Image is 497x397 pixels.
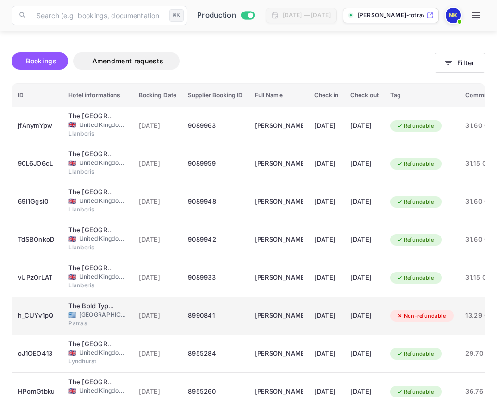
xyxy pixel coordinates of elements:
[358,11,424,20] p: [PERSON_NAME]-totrave...
[182,84,248,107] th: Supplier Booking ID
[68,122,76,128] span: United Kingdom of Great Britain and Northern Ireland
[314,156,339,172] div: [DATE]
[435,53,485,73] button: Filter
[68,167,116,176] span: Llanberis
[68,274,76,280] span: United Kingdom of Great Britain and Northern Ireland
[350,270,379,285] div: [DATE]
[18,156,57,172] div: 90L6JO6cL
[350,156,379,172] div: [DATE]
[390,272,440,284] div: Refundable
[390,196,440,208] div: Refundable
[139,273,177,283] span: [DATE]
[68,112,116,121] div: The Royal Victoria Hotel
[197,10,236,21] span: Production
[68,198,76,204] span: United Kingdom of Great Britain and Northern Ireland
[68,187,116,197] div: The Royal Victoria Hotel
[79,348,127,357] span: United Kingdom of [GEOGRAPHIC_DATA] and [GEOGRAPHIC_DATA]
[169,9,184,22] div: ⌘K
[314,118,339,134] div: [DATE]
[188,194,243,210] div: 9089948
[255,346,303,361] div: Debbie Bradley
[139,235,177,245] span: [DATE]
[68,319,116,328] span: Patras
[139,348,177,359] span: [DATE]
[12,52,435,70] div: account-settings tabs
[255,194,303,210] div: Samuel Collins
[68,243,116,252] span: Llanberis
[350,232,379,248] div: [DATE]
[79,159,127,167] span: United Kingdom of [GEOGRAPHIC_DATA] and [GEOGRAPHIC_DATA]
[18,308,57,323] div: h_CUYv1pQ
[68,129,116,138] span: Llanberis
[139,159,177,169] span: [DATE]
[68,160,76,166] span: United Kingdom of Great Britain and Northern Ireland
[314,270,339,285] div: [DATE]
[188,156,243,172] div: 9089959
[350,118,379,134] div: [DATE]
[18,270,57,285] div: vUPzOrLAT
[139,121,177,131] span: [DATE]
[314,346,339,361] div: [DATE]
[68,312,76,318] span: Greece
[79,197,127,205] span: United Kingdom of [GEOGRAPHIC_DATA] and [GEOGRAPHIC_DATA]
[133,84,183,107] th: Booking Date
[68,281,116,290] span: Llanberis
[139,386,177,397] span: [DATE]
[255,270,303,285] div: Samuel Collins
[283,11,331,20] div: [DATE] — [DATE]
[188,232,243,248] div: 9089942
[390,120,440,132] div: Refundable
[350,308,379,323] div: [DATE]
[390,310,452,322] div: Non-refundable
[68,301,116,311] div: The Bold Type Hotel
[314,308,339,323] div: [DATE]
[390,348,440,360] div: Refundable
[79,386,127,395] span: United Kingdom of [GEOGRAPHIC_DATA] and [GEOGRAPHIC_DATA]
[68,149,116,159] div: The Royal Victoria Hotel
[188,308,243,323] div: 8990841
[345,84,385,107] th: Check out
[139,310,177,321] span: [DATE]
[68,357,116,366] span: Lyndhurst
[79,121,127,129] span: United Kingdom of [GEOGRAPHIC_DATA] and [GEOGRAPHIC_DATA]
[188,270,243,285] div: 9089933
[68,263,116,273] div: The Royal Victoria Hotel
[314,194,339,210] div: [DATE]
[255,232,303,248] div: Samuel Collins
[18,346,57,361] div: oJ1OEO413
[62,84,133,107] th: Hotel informations
[193,10,258,21] div: Switch to Sandbox mode
[12,84,62,107] th: ID
[188,118,243,134] div: 9089963
[249,84,309,107] th: Full Name
[92,57,163,65] span: Amendment requests
[18,194,57,210] div: 69I1Ggsi0
[188,346,243,361] div: 8955284
[68,350,76,356] span: United Kingdom of Great Britain and Northern Ireland
[350,346,379,361] div: [DATE]
[79,310,127,319] span: [GEOGRAPHIC_DATA]
[255,118,303,134] div: Samuel Collins
[68,377,116,387] div: The Crown Manor House Hotel
[79,273,127,281] span: United Kingdom of [GEOGRAPHIC_DATA] and [GEOGRAPHIC_DATA]
[139,197,177,207] span: [DATE]
[255,308,303,323] div: Katerina Kampa
[18,232,57,248] div: TdSBOnkoD
[309,84,345,107] th: Check in
[390,158,440,170] div: Refundable
[314,232,339,248] div: [DATE]
[68,225,116,235] div: The Royal Victoria Hotel
[26,57,57,65] span: Bookings
[385,84,460,107] th: Tag
[68,388,76,394] span: United Kingdom of Great Britain and Northern Ireland
[390,234,440,246] div: Refundable
[68,339,116,349] div: The Crown Manor House Hotel
[31,6,165,25] input: Search (e.g. bookings, documentation)
[68,236,76,242] span: United Kingdom of Great Britain and Northern Ireland
[255,156,303,172] div: Samuel Collins
[79,235,127,243] span: United Kingdom of [GEOGRAPHIC_DATA] and [GEOGRAPHIC_DATA]
[18,118,57,134] div: jfAnymYpw
[350,194,379,210] div: [DATE]
[446,8,461,23] img: Nikolas Kampas
[68,205,116,214] span: Llanberis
